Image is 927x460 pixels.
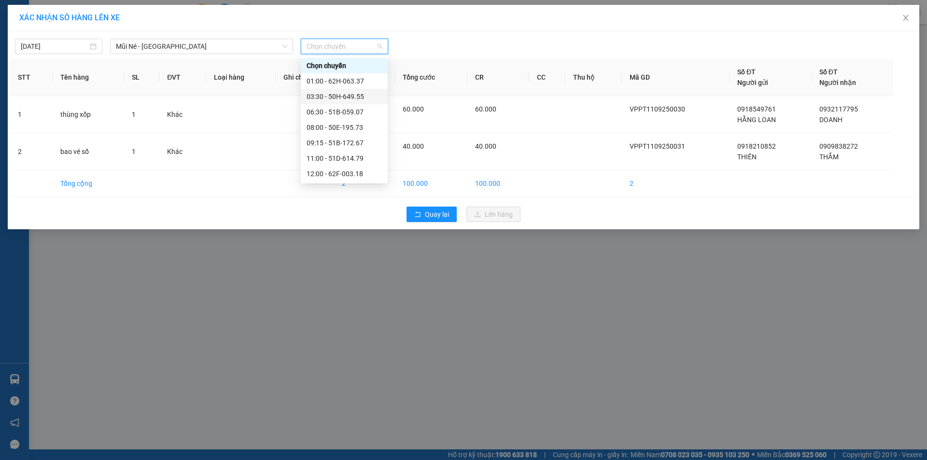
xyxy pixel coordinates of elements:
[395,170,467,197] td: 100.000
[307,122,382,133] div: 08:00 - 50E-195.73
[737,68,756,76] span: Số ĐT
[630,105,685,113] span: VPPT1109250030
[206,59,276,96] th: Loại hàng
[403,142,424,150] span: 40.000
[10,59,53,96] th: STT
[395,59,467,96] th: Tổng cước
[622,59,730,96] th: Mã GD
[467,59,529,96] th: CR
[403,105,424,113] span: 60.000
[737,116,776,124] span: HẰNG LOAN
[819,68,838,76] span: Số ĐT
[53,133,125,170] td: bao vé số
[622,170,730,197] td: 2
[307,107,382,117] div: 06:30 - 51B-059.07
[819,142,858,150] span: 0909838272
[737,153,757,161] span: THIÊN
[414,211,421,219] span: rollback
[475,142,496,150] span: 40.000
[21,41,88,52] input: 12/09/2025
[307,76,382,86] div: 01:00 - 62H-063.37
[902,14,910,22] span: close
[159,59,206,96] th: ĐVT
[10,96,53,133] td: 1
[466,207,520,222] button: uploadLên hàng
[282,43,288,49] span: down
[53,170,125,197] td: Tổng cộng
[565,59,622,96] th: Thu hộ
[10,133,53,170] td: 2
[132,111,136,118] span: 1
[737,142,776,150] span: 0918210852
[407,207,457,222] button: rollbackQuay lại
[819,105,858,113] span: 0932117795
[737,105,776,113] span: 0918549761
[124,59,159,96] th: SL
[307,138,382,148] div: 09:15 - 51B-172.67
[307,153,382,164] div: 11:00 - 51D-614.79
[819,79,856,86] span: Người nhận
[467,170,529,197] td: 100.000
[334,170,395,197] td: 2
[116,39,287,54] span: Mũi Né - Sài Gòn
[132,148,136,155] span: 1
[475,105,496,113] span: 60.000
[19,13,120,22] span: XÁC NHẬN SỐ HÀNG LÊN XE
[630,142,685,150] span: VPPT1109250031
[159,96,206,133] td: Khác
[53,59,125,96] th: Tên hàng
[819,116,843,124] span: DOANH
[737,79,768,86] span: Người gửi
[892,5,919,32] button: Close
[159,133,206,170] td: Khác
[276,59,334,96] th: Ghi chú
[425,209,449,220] span: Quay lại
[819,153,839,161] span: THẮM
[307,39,382,54] span: Chọn chuyến
[53,96,125,133] td: thùng xốp
[307,60,382,71] div: Chọn chuyến
[307,91,382,102] div: 03:30 - 50H-649.55
[529,59,566,96] th: CC
[307,168,382,179] div: 12:00 - 62F-003.18
[301,58,388,73] div: Chọn chuyến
